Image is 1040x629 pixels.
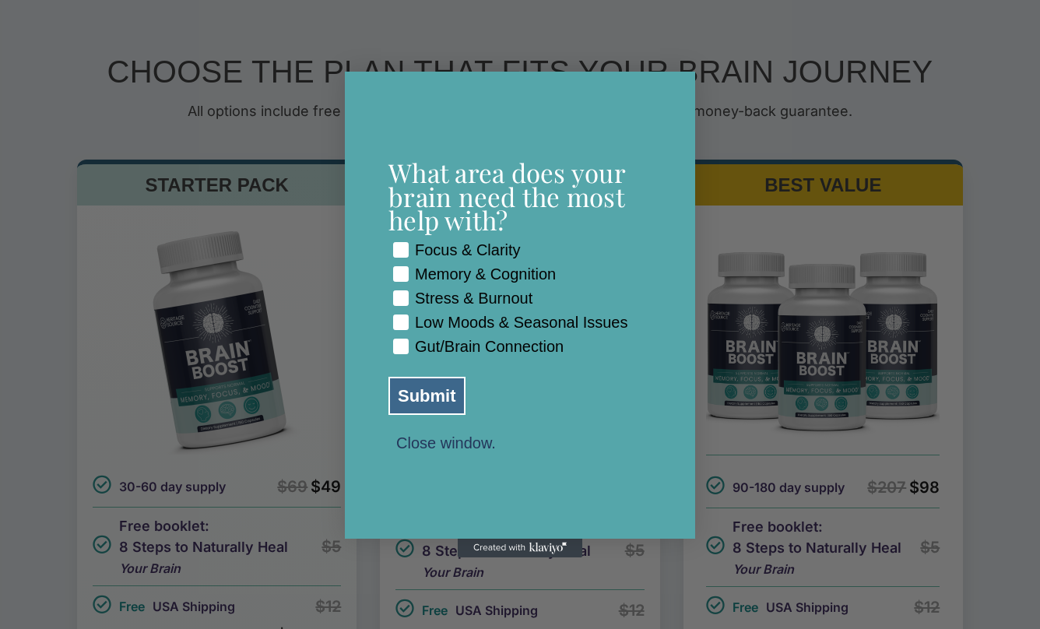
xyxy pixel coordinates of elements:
button: Close window. [388,435,504,449]
button: Submit [388,377,466,415]
div: Focus & Clarity [415,241,521,259]
span: What area does your brain need the most help with? [388,155,625,237]
div: Memory & Cognition [415,265,556,283]
div: Low Moods & Seasonal Issues [415,314,628,332]
a: Created with Klaviyo - opens in a new tab [458,539,582,557]
div: Stress & Burnout [415,290,532,307]
div: Gut/Brain Connection [415,338,564,356]
button: Close dialog [662,78,689,105]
